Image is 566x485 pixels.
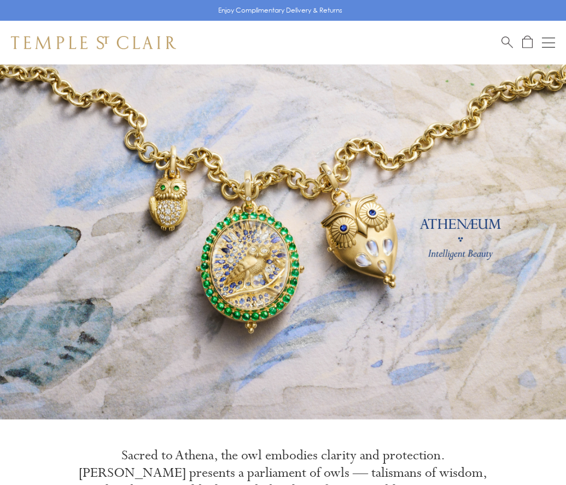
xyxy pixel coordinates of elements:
a: Search [501,36,513,49]
img: Temple St. Clair [11,36,176,49]
p: Enjoy Complimentary Delivery & Returns [218,5,342,16]
button: Open navigation [542,36,555,49]
a: Open Shopping Bag [522,36,533,49]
